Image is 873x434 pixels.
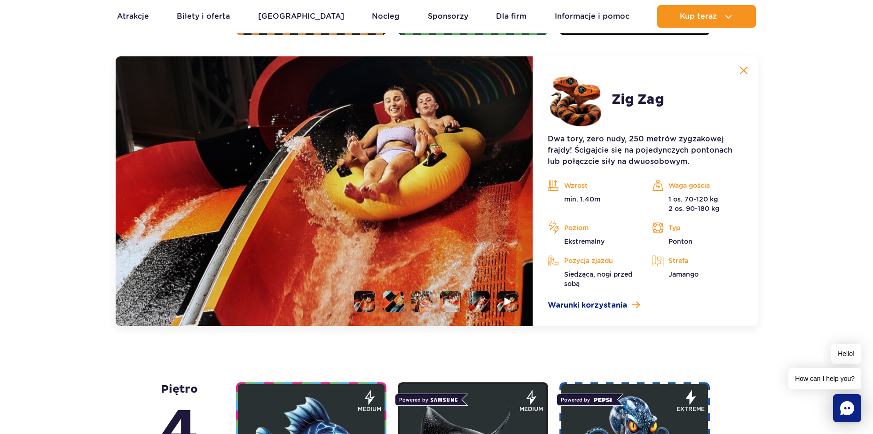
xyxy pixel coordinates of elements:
[680,12,717,21] span: Kup teraz
[117,5,149,28] a: Atrakcje
[833,394,861,422] div: Chat
[788,368,861,389] span: How can I help you?
[258,5,344,28] a: [GEOGRAPHIC_DATA]
[548,133,742,167] p: Dwa tory, zero nudy, 250 metrów zygzakowej frajdy! Ścigajcie się na pojedynczych pontonach lub po...
[548,221,638,235] p: Poziom
[428,5,468,28] a: Sponsorzy
[548,254,638,268] p: Pozycja zjazdu
[519,405,543,413] span: medium
[548,270,638,288] p: Siedząca, nogi przed sobą
[372,5,400,28] a: Nocleg
[652,221,742,235] p: Typ
[831,344,861,364] span: Hello!
[652,254,742,268] p: Strefa
[555,5,629,28] a: Informacje i pomoc
[676,405,705,413] span: extreme
[548,178,638,193] p: Wzrost
[657,5,756,28] button: Kup teraz
[358,405,381,413] span: medium
[496,5,527,28] a: Dla firm
[612,91,664,108] h2: Zig Zag
[652,178,742,193] p: Waga gościa
[652,237,742,246] p: Ponton
[652,270,742,279] p: Jamango
[548,194,638,204] p: min. 1.40m
[548,237,638,246] p: Ekstremalny
[548,71,604,128] img: 683e9d18e24cb188547945.png
[652,194,742,213] p: 1 os. 70-120 kg 2 os. 90-180 kg
[557,394,617,406] span: Powered by
[548,300,742,311] a: Warunki korzystania
[177,5,230,28] a: Bilety i oferta
[395,394,462,406] span: Powered by
[548,300,627,311] span: Warunki korzystania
